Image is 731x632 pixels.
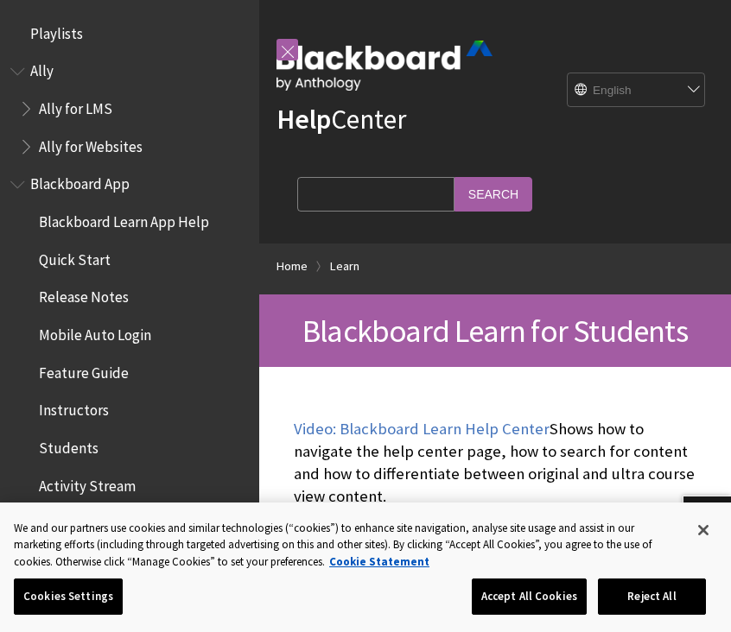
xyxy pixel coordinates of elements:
[294,419,550,439] a: Video: Blackboard Learn Help Center
[39,94,112,117] span: Ally for LMS
[14,520,681,571] div: We and our partners use cookies and similar technologies (“cookies”) to enhance site navigation, ...
[39,358,129,382] span: Feature Guide
[568,73,706,108] select: Site Language Selector
[277,102,331,136] strong: Help
[30,19,83,42] span: Playlists
[302,311,688,351] span: Blackboard Learn for Students
[30,170,130,193] span: Blackboard App
[39,207,209,231] span: Blackboard Learn App Help
[472,578,587,615] button: Accept All Cookies
[684,511,722,549] button: Close
[39,471,136,495] span: Activity Stream
[277,102,406,136] a: HelpCenter
[598,578,706,615] button: Reject All
[39,283,129,307] span: Release Notes
[39,245,111,269] span: Quick Start
[10,57,249,161] nav: Book outline for Anthology Ally Help
[277,256,308,277] a: Home
[277,41,493,91] img: Blackboard by Anthology
[30,57,54,80] span: Ally
[329,554,429,569] a: More information about your privacy, opens in a new tab
[330,256,359,277] a: Learn
[10,19,249,48] nav: Book outline for Playlists
[39,433,99,457] span: Students
[14,578,123,615] button: Cookies Settings
[39,132,143,155] span: Ally for Websites
[39,396,109,420] span: Instructors
[39,320,151,344] span: Mobile Auto Login
[454,177,532,211] input: Search
[294,418,696,509] p: Shows how to navigate the help center page, how to search for content and how to differentiate be...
